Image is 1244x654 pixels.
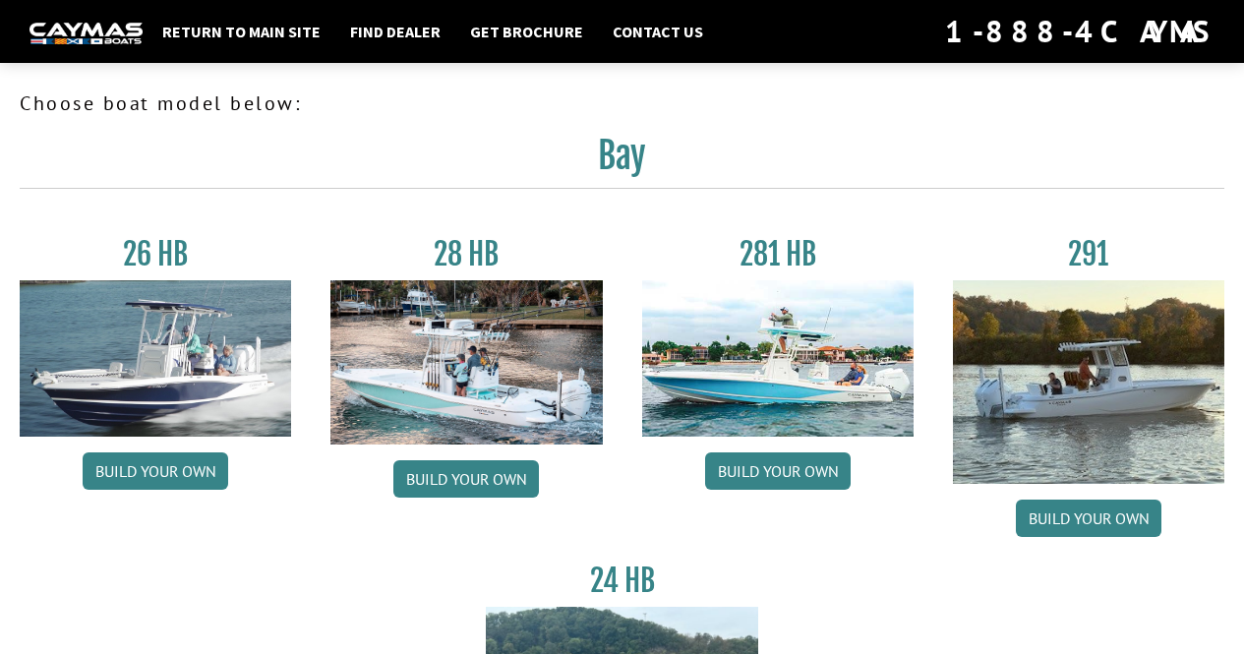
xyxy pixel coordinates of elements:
img: 28_hb_thumbnail_for_caymas_connect.jpg [330,280,602,445]
a: Build your own [83,452,228,490]
img: white-logo-c9c8dbefe5ff5ceceb0f0178aa75bf4bb51f6bca0971e226c86eb53dfe498488.png [30,23,143,43]
h3: 26 HB [20,236,291,272]
h3: 24 HB [486,563,757,599]
h2: Bay [20,134,1224,189]
a: Get Brochure [460,19,593,44]
h3: 281 HB [642,236,914,272]
div: 1-888-4CAYMAS [945,10,1214,53]
p: Choose boat model below: [20,89,1224,118]
img: 28-hb-twin.jpg [642,280,914,437]
a: Build your own [393,460,539,498]
a: Return to main site [152,19,330,44]
h3: 28 HB [330,236,602,272]
a: Contact Us [603,19,713,44]
h3: 291 [953,236,1224,272]
a: Build your own [705,452,851,490]
a: Find Dealer [340,19,450,44]
a: Build your own [1016,500,1161,537]
img: 291_Thumbnail.jpg [953,280,1224,484]
img: 26_new_photo_resized.jpg [20,280,291,437]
